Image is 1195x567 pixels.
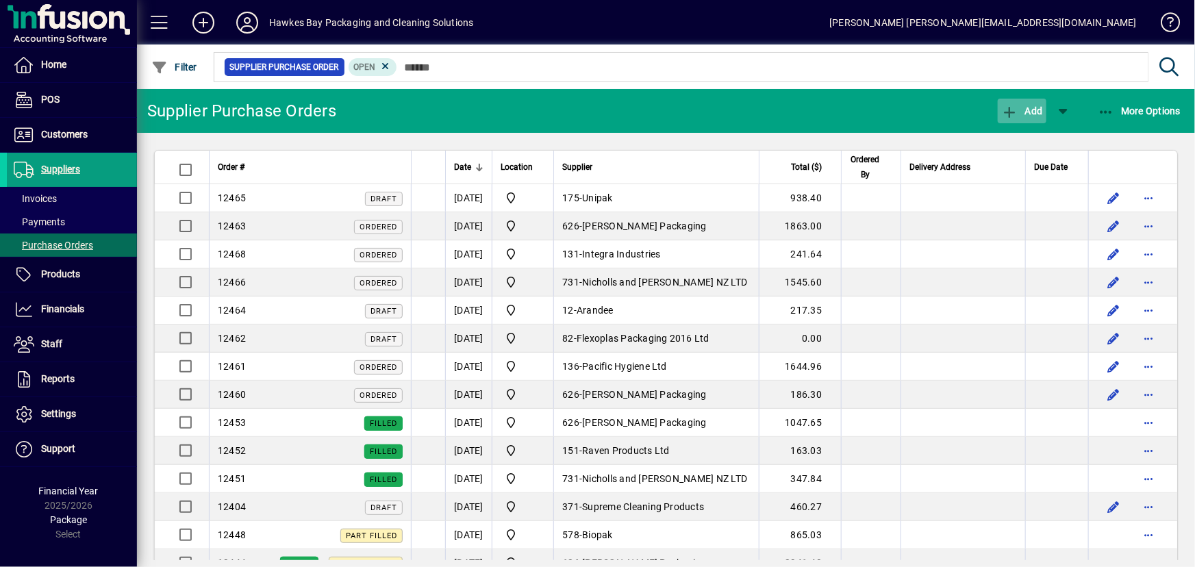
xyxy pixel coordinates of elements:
span: Central [501,414,545,431]
a: Financials [7,292,137,327]
span: Unipak [582,192,613,203]
span: 12462 [218,333,246,344]
span: Suppliers [41,164,80,175]
td: - [553,297,759,325]
span: Central [501,470,545,487]
td: [DATE] [445,493,492,521]
span: Products [41,268,80,279]
span: 12466 [218,277,246,288]
td: [DATE] [445,409,492,437]
div: Order # [218,160,403,175]
td: [DATE] [445,381,492,409]
a: Invoices [7,187,137,210]
span: Filled [370,419,397,428]
div: Supplier [562,160,751,175]
button: Edit [1103,271,1124,293]
span: 82 [562,333,574,344]
td: 217.35 [759,297,841,325]
button: More options [1138,327,1160,349]
td: 1047.65 [759,409,841,437]
td: 186.30 [759,381,841,409]
div: Location [501,160,545,175]
span: 731 [562,473,579,484]
button: More options [1138,187,1160,209]
button: More options [1138,383,1160,405]
span: 12461 [218,361,246,372]
mat-chip: Completion Status: Open [349,58,397,76]
span: 131 [562,249,579,260]
button: More options [1138,243,1160,265]
button: More options [1138,412,1160,433]
span: Draft [370,307,397,316]
span: Nicholls and [PERSON_NAME] NZ LTD [582,473,747,484]
span: Central [501,499,545,515]
button: More options [1138,299,1160,321]
div: [PERSON_NAME] [PERSON_NAME][EMAIL_ADDRESS][DOMAIN_NAME] [829,12,1137,34]
span: Order # [218,160,244,175]
button: More options [1138,440,1160,462]
span: Financials [41,303,84,314]
a: Products [7,257,137,292]
span: 12452 [218,445,246,456]
span: Central [501,330,545,346]
span: Raven Products Ltd [582,445,670,456]
span: 12 [562,305,574,316]
td: - [553,240,759,268]
span: 12453 [218,417,246,428]
button: Profile [225,10,269,35]
span: 731 [562,277,579,288]
a: Knowledge Base [1150,3,1178,47]
span: Biopak [582,529,613,540]
span: Nicholls and [PERSON_NAME] NZ LTD [582,277,747,288]
td: [DATE] [445,212,492,240]
span: Ordered [360,279,397,288]
a: Customers [7,118,137,152]
a: Purchase Orders [7,234,137,257]
button: Add [998,99,1046,123]
td: [DATE] [445,353,492,381]
span: Home [41,59,66,70]
div: Due Date [1034,160,1080,175]
span: 12465 [218,192,246,203]
span: 151 [562,445,579,456]
span: Ordered [360,223,397,231]
span: Ordered [360,363,397,372]
td: 163.03 [759,437,841,465]
td: [DATE] [445,325,492,353]
span: 136 [562,361,579,372]
span: Arandee [577,305,614,316]
div: Ordered By [850,152,892,182]
span: Package [50,514,87,525]
button: Edit [1103,299,1124,321]
button: More options [1138,355,1160,377]
span: Payments [14,216,65,227]
span: Total ($) [791,160,822,175]
td: - [553,465,759,493]
span: Filled [370,447,397,456]
span: Settings [41,408,76,419]
div: Supplier Purchase Orders [147,100,336,122]
button: Edit [1103,187,1124,209]
td: [DATE] [445,521,492,549]
span: Location [501,160,533,175]
td: - [553,409,759,437]
a: POS [7,83,137,117]
button: Filter [148,55,201,79]
td: 347.84 [759,465,841,493]
span: Reports [41,373,75,384]
button: Edit [1103,327,1124,349]
span: 175 [562,192,579,203]
td: [DATE] [445,297,492,325]
a: Payments [7,210,137,234]
button: Edit [1103,496,1124,518]
div: Hawkes Bay Packaging and Cleaning Solutions [269,12,474,34]
a: Home [7,48,137,82]
span: Ordered By [850,152,880,182]
span: 578 [562,529,579,540]
span: Ordered [360,391,397,400]
td: - [553,381,759,409]
span: Purchase Orders [14,240,93,251]
td: [DATE] [445,437,492,465]
span: Date [454,160,471,175]
a: Support [7,432,137,466]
